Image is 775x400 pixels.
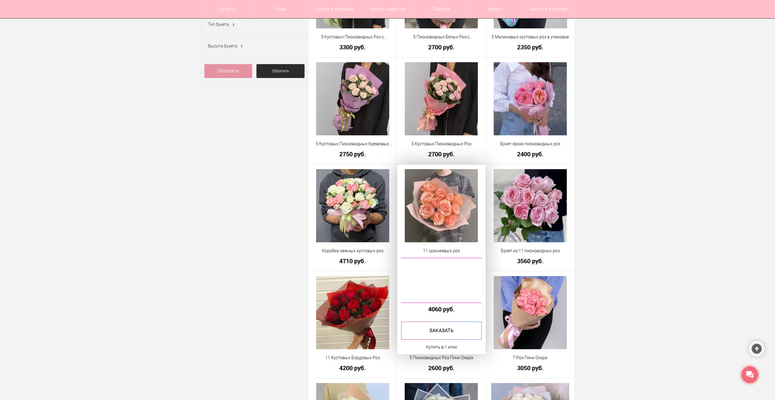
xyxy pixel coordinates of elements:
img: 5 Кустовых Пионовидных Кремовых Роз [316,62,389,135]
a: 7 Роз Пинк Охара [490,355,571,361]
span: Высота букета [208,44,238,48]
img: Букет из 11 пионовидных роз [494,169,567,242]
a: 2700 руб. [401,151,482,157]
a: 5 Малиновых кустовых роз в упаковке [490,34,571,40]
a: 5 Кустовых Пионовидных Роз с эвкалиптом [312,34,393,40]
img: 5 Кустовых Пионовидных Роз [405,62,478,135]
a: 5 Кустовых Пионовидных Роз [401,141,482,147]
img: Коробка нежных кустовых роз [316,169,389,242]
a: 2700 руб. [401,44,482,50]
img: Букет ярких пионовидных роз [494,62,567,135]
a: 5 Кустовых Пионовидных Кремовых Роз [312,141,393,147]
a: 3050 руб. [490,365,571,371]
span: Тип букета [208,22,229,27]
a: 3560 руб. [490,258,571,264]
a: 4200 руб. [312,365,393,371]
a: Коробка нежных кустовых роз [312,248,393,254]
a: Букет ярких пионовидных роз [490,141,571,147]
img: 11 Кустовых Бордовых Роз [316,276,389,349]
a: 11 оранжевых роз [401,248,482,254]
a: 2600 руб. [401,365,482,371]
img: 7 Роз Пинк Охара [494,276,567,349]
a: 2750 руб. [312,151,393,157]
img: 11 оранжевых роз [405,169,478,242]
a: 5 Пионовидных Белых Роз с эвкалиптом [401,34,482,40]
a: 2400 руб. [490,151,571,157]
a: 4710 руб. [312,258,393,264]
a: 11 Кустовых Бордовых Роз [312,355,393,361]
a: 3300 руб. [312,44,393,50]
a: 5 Пионовидных Роз Пинк Охара [401,355,482,361]
a: Букет из 11 пионовидных роз [490,248,571,254]
a: Купить в 1 клик [426,343,457,351]
a: 4060 руб. [401,306,482,312]
a: Сбросить [256,64,305,78]
a: 2350 руб. [490,44,571,50]
a: Показать [204,64,252,78]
